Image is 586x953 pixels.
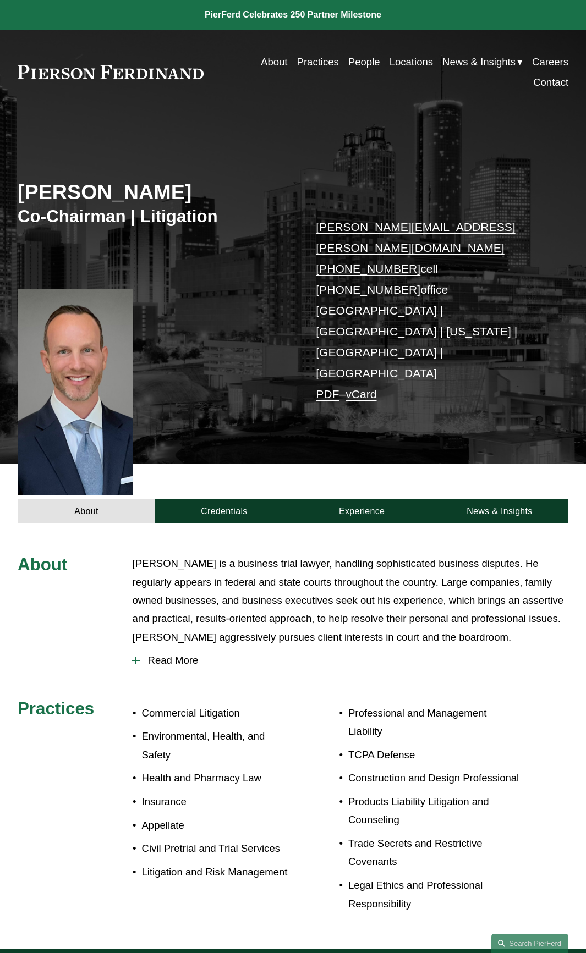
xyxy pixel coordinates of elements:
[348,876,523,913] p: Legal Ethics and Professional Responsibility
[348,834,523,871] p: Trade Secrets and Restrictive Covenants
[141,816,293,834] p: Appellate
[316,221,515,254] a: [PERSON_NAME][EMAIL_ADDRESS][PERSON_NAME][DOMAIN_NAME]
[491,934,568,953] a: Search this site
[141,704,293,722] p: Commercial Litigation
[316,388,339,400] a: PDF
[316,283,420,296] a: [PHONE_NUMBER]
[348,704,523,741] p: Professional and Management Liability
[348,746,523,764] p: TCPA Defense
[141,863,293,881] p: Litigation and Risk Management
[316,262,420,275] a: [PHONE_NUMBER]
[261,52,287,72] a: About
[442,53,516,71] span: News & Insights
[18,555,67,574] span: About
[141,727,293,764] p: Environmental, Health, and Safety
[18,206,293,228] h3: Co-Chairman | Litigation
[442,52,523,72] a: folder dropdown
[18,499,155,523] a: About
[348,769,523,787] p: Construction and Design Professional
[316,217,545,405] p: cell office [GEOGRAPHIC_DATA] | [GEOGRAPHIC_DATA] | [US_STATE] | [GEOGRAPHIC_DATA] | [GEOGRAPHIC_...
[348,792,523,829] p: Products Liability Litigation and Counseling
[532,52,568,72] a: Careers
[132,554,568,646] p: [PERSON_NAME] is a business trial lawyer, handling sophisticated business disputes. He regularly ...
[155,499,293,523] a: Credentials
[297,52,339,72] a: Practices
[533,72,568,92] a: Contact
[293,499,431,523] a: Experience
[141,839,293,857] p: Civil Pretrial and Trial Services
[141,769,293,787] p: Health and Pharmacy Law
[346,388,376,400] a: vCard
[132,646,568,675] button: Read More
[18,180,293,205] h2: [PERSON_NAME]
[348,52,380,72] a: People
[390,52,433,72] a: Locations
[431,499,568,523] a: News & Insights
[140,654,568,666] span: Read More
[141,792,293,811] p: Insurance
[18,699,94,718] span: Practices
